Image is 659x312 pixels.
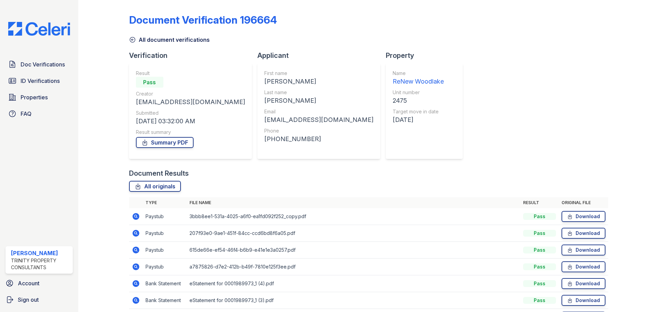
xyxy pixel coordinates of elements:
[143,242,187,259] td: Paystub
[523,230,556,237] div: Pass
[3,293,76,307] a: Sign out
[523,297,556,304] div: Pass
[143,197,187,208] th: Type
[143,275,187,292] td: Bank Statement
[520,197,559,208] th: Result
[264,127,373,134] div: Phone
[136,137,194,148] a: Summary PDF
[187,208,520,225] td: 3bbb8ee1-531a-4025-a6f0-ea1fd092f252_copy.pdf
[136,90,245,97] div: Creator
[187,197,520,208] th: File name
[18,279,39,287] span: Account
[5,107,73,121] a: FAQ
[393,108,444,115] div: Target move in date
[523,247,556,253] div: Pass
[3,276,76,290] a: Account
[264,115,373,125] div: [EMAIL_ADDRESS][DOMAIN_NAME]
[523,280,556,287] div: Pass
[559,197,608,208] th: Original file
[136,110,245,116] div: Submitted
[264,77,373,86] div: [PERSON_NAME]
[11,249,70,257] div: [PERSON_NAME]
[393,115,444,125] div: [DATE]
[257,51,386,60] div: Applicant
[393,70,444,86] a: Name ReNew Woodlake
[523,263,556,270] div: Pass
[187,275,520,292] td: eStatement for 0001989973_1 (4).pdf
[523,213,556,220] div: Pass
[3,22,76,36] img: CE_Logo_Blue-a8612792a0a2168367f1c8372b55b34899dd931a85d93a1a3d3e32e68fde9ad4.png
[129,51,257,60] div: Verification
[21,93,48,101] span: Properties
[5,74,73,88] a: ID Verifications
[264,89,373,96] div: Last name
[393,77,444,86] div: ReNew Woodlake
[18,296,39,304] span: Sign out
[129,181,181,192] a: All originals
[129,169,189,178] div: Document Results
[129,36,210,44] a: All document verifications
[562,261,605,272] a: Download
[21,77,60,85] span: ID Verifications
[187,225,520,242] td: 207f93e0-9ae1-451f-84cc-ccd6bd8f6a05.pdf
[136,70,245,77] div: Result
[562,295,605,306] a: Download
[136,97,245,107] div: [EMAIL_ADDRESS][DOMAIN_NAME]
[562,245,605,255] a: Download
[143,292,187,309] td: Bank Statement
[187,259,520,275] td: a7875826-d7e2-412b-b49f-7810e125f3ee.pdf
[5,90,73,104] a: Properties
[562,278,605,289] a: Download
[136,116,245,126] div: [DATE] 03:32:00 AM
[21,110,32,118] span: FAQ
[562,228,605,239] a: Download
[143,259,187,275] td: Paystub
[393,70,444,77] div: Name
[264,134,373,144] div: [PHONE_NUMBER]
[264,70,373,77] div: First name
[393,89,444,96] div: Unit number
[187,242,520,259] td: 615de66e-ef54-46f4-b6b9-e41e1e3a0257.pdf
[21,60,65,68] span: Doc Verifications
[393,96,444,105] div: 2475
[562,211,605,222] a: Download
[11,257,70,271] div: Trinity Property Consultants
[187,292,520,309] td: eStatement for 0001989973_1 (3).pdf
[129,14,277,26] div: Document Verification 196664
[136,129,245,136] div: Result summary
[136,77,163,88] div: Pass
[386,51,468,60] div: Property
[143,208,187,225] td: Paystub
[143,225,187,242] td: Paystub
[264,108,373,115] div: Email
[264,96,373,105] div: [PERSON_NAME]
[5,58,73,71] a: Doc Verifications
